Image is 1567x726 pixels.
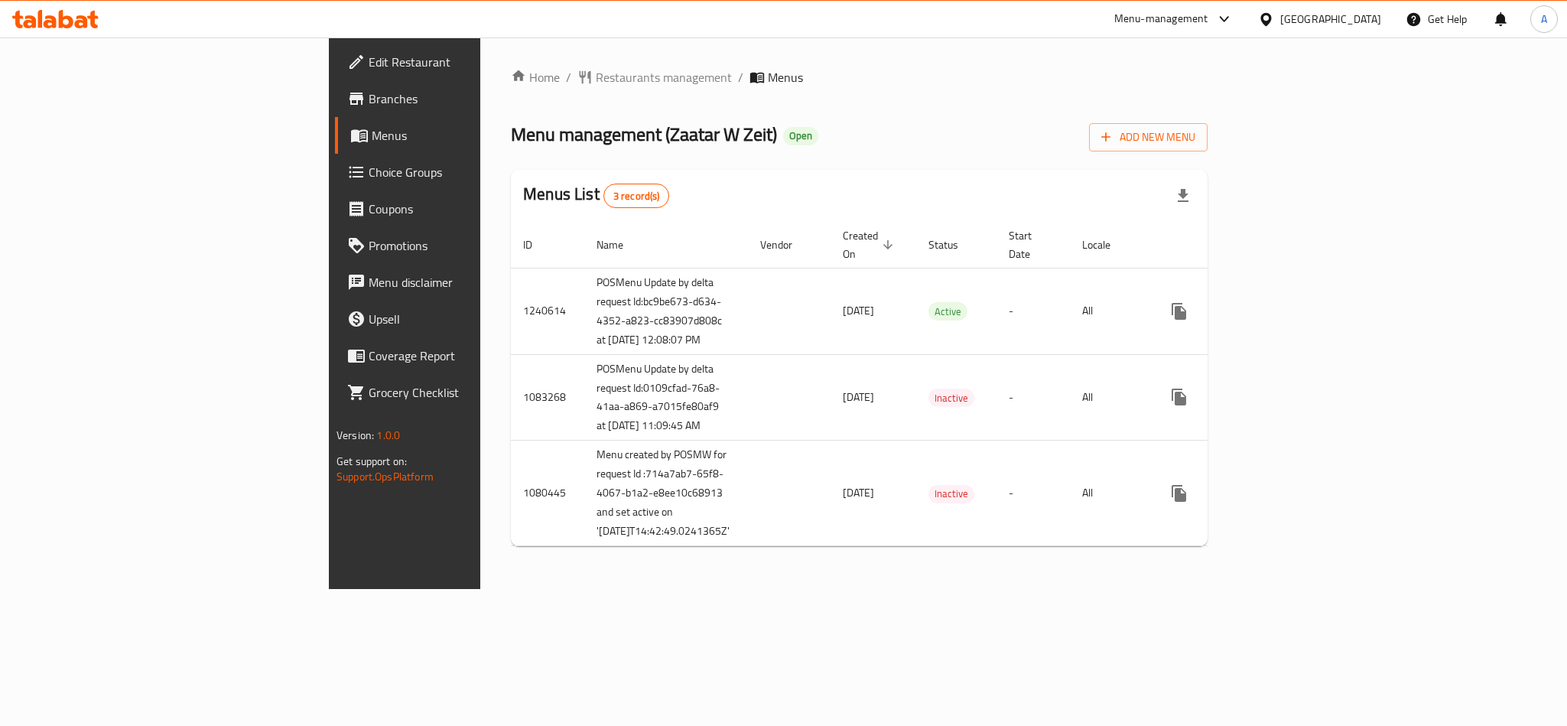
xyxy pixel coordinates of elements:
button: more [1161,475,1198,512]
td: Menu created by POSMW for request Id :714a7ab7-65f8-4067-b1a2-e8ee10c68913 and set active on '[DA... [584,441,748,546]
span: Inactive [928,389,974,407]
a: Menus [335,117,590,154]
span: [DATE] [843,301,874,321]
li: / [738,68,743,86]
span: Restaurants management [596,68,732,86]
td: - [996,441,1070,546]
span: Name [597,236,643,254]
div: Inactive [928,485,974,503]
button: Add New Menu [1089,123,1208,151]
span: Menu management ( Zaatar W Zeit ) [511,117,777,151]
span: Edit Restaurant [369,53,578,71]
span: Coverage Report [369,347,578,365]
span: Version: [336,425,374,445]
a: Restaurants management [577,68,732,86]
span: Inactive [928,485,974,503]
td: - [996,268,1070,354]
span: Menus [372,126,578,145]
button: more [1161,379,1198,415]
span: Created On [843,226,898,263]
a: Coverage Report [335,337,590,374]
a: Support.OpsPlatform [336,467,434,487]
button: Change Status [1198,475,1234,512]
nav: breadcrumb [511,68,1208,86]
h2: Menus List [523,183,669,208]
span: Status [928,236,978,254]
td: All [1070,441,1149,546]
span: Upsell [369,310,578,328]
span: ID [523,236,552,254]
div: Open [783,127,818,145]
span: 1.0.0 [376,425,400,445]
span: Menus [768,68,803,86]
span: Start Date [1009,226,1052,263]
td: POSMenu Update by delta request Id:bc9be673-d634-4352-a823-cc83907d808c at [DATE] 12:08:07 PM [584,268,748,354]
span: Promotions [369,236,578,255]
td: All [1070,354,1149,441]
table: enhanced table [511,222,1320,547]
a: Branches [335,80,590,117]
span: Branches [369,90,578,108]
div: Menu-management [1114,10,1208,28]
span: [DATE] [843,387,874,407]
button: Change Status [1198,293,1234,330]
a: Upsell [335,301,590,337]
div: Export file [1165,177,1201,214]
span: 3 record(s) [604,189,669,203]
a: Choice Groups [335,154,590,190]
th: Actions [1149,222,1320,269]
span: [DATE] [843,483,874,503]
span: A [1541,11,1547,28]
td: - [996,354,1070,441]
span: Menu disclaimer [369,273,578,291]
div: Inactive [928,389,974,407]
a: Grocery Checklist [335,374,590,411]
span: Choice Groups [369,163,578,181]
td: All [1070,268,1149,354]
span: Coupons [369,200,578,218]
a: Promotions [335,227,590,264]
a: Coupons [335,190,590,227]
div: Total records count [603,184,670,208]
span: Open [783,129,818,142]
span: Locale [1082,236,1130,254]
button: more [1161,293,1198,330]
button: Change Status [1198,379,1234,415]
span: Active [928,303,967,321]
div: [GEOGRAPHIC_DATA] [1280,11,1381,28]
span: Vendor [760,236,812,254]
a: Menu disclaimer [335,264,590,301]
span: Get support on: [336,451,407,471]
td: POSMenu Update by delta request Id:0109cfad-76a8-41aa-a869-a7015fe80af9 at [DATE] 11:09:45 AM [584,354,748,441]
span: Grocery Checklist [369,383,578,402]
div: Active [928,302,967,321]
span: Add New Menu [1101,128,1195,147]
a: Edit Restaurant [335,44,590,80]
